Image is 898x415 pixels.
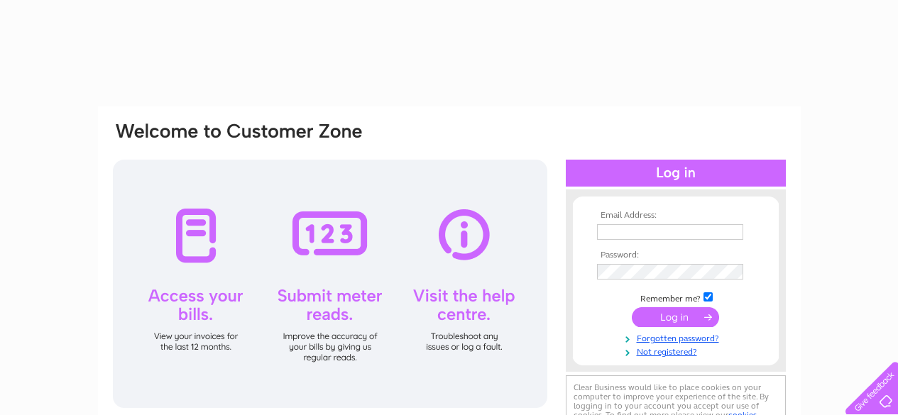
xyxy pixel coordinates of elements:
td: Remember me? [593,290,758,304]
th: Email Address: [593,211,758,221]
a: Forgotten password? [597,331,758,344]
th: Password: [593,250,758,260]
input: Submit [632,307,719,327]
a: Not registered? [597,344,758,358]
